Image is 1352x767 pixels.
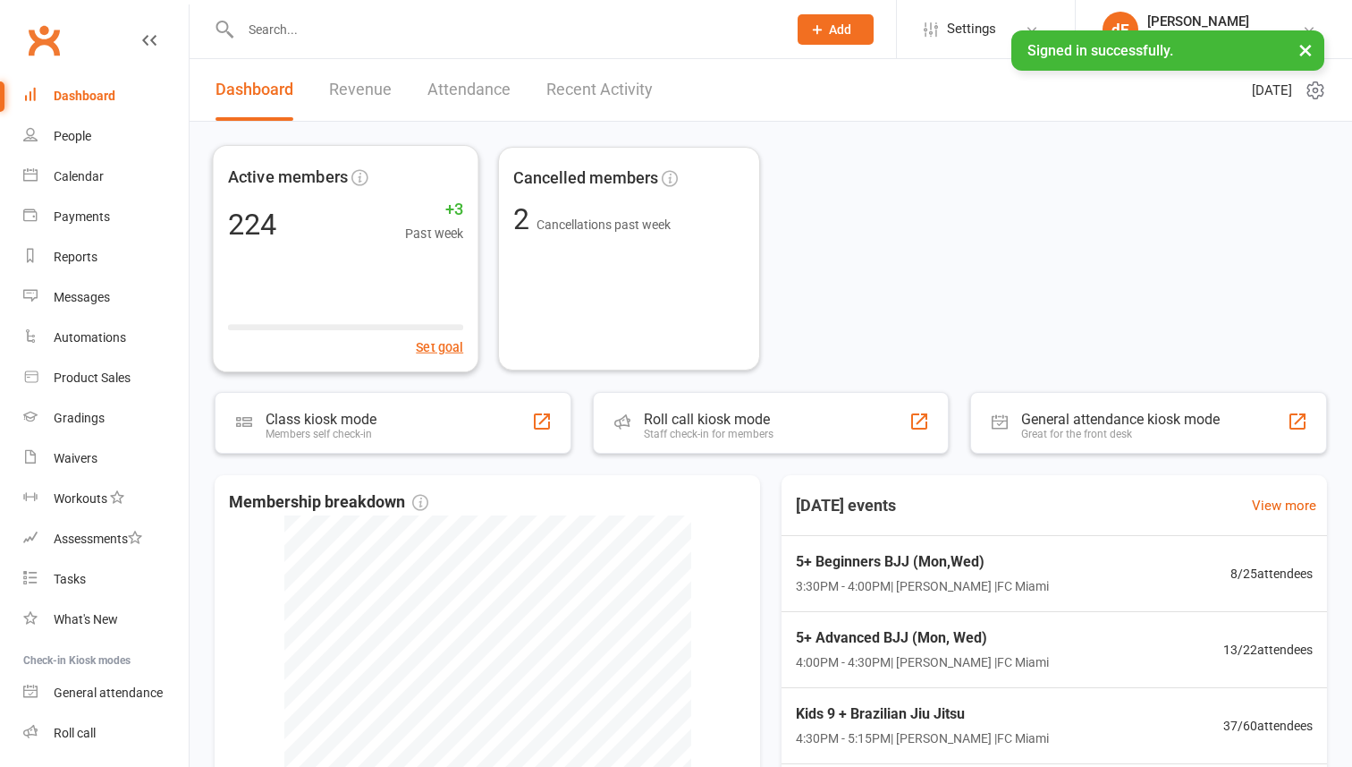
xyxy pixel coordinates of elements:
span: [DATE] [1252,80,1292,101]
div: dE [1103,12,1138,47]
button: × [1289,30,1322,69]
a: Workouts [23,479,189,519]
a: Waivers [23,439,189,479]
a: Calendar [23,157,189,197]
div: Staff check-in for members [644,428,773,440]
a: General attendance kiosk mode [23,673,189,713]
a: Dashboard [215,59,293,121]
a: View more [1252,495,1316,516]
span: Membership breakdown [229,490,428,516]
div: Great for the front desk [1021,428,1220,440]
div: Roll call [54,726,96,740]
button: Add [798,14,874,45]
div: General attendance [54,686,163,700]
a: Payments [23,197,189,237]
div: Roll call kiosk mode [644,411,773,428]
a: Clubworx [21,18,66,63]
a: Automations [23,318,189,358]
div: Dashboard [54,89,115,103]
div: Reports [54,250,97,264]
div: [PERSON_NAME] [1147,13,1302,30]
a: Assessments [23,519,189,559]
div: Product Sales [54,371,131,385]
span: 4:30PM - 5:15PM | [PERSON_NAME] | FC Miami [796,729,1049,748]
div: Tasks [54,572,86,586]
span: Cancelled members [513,166,658,192]
span: Past week [405,223,463,243]
span: 5+ Advanced BJJ (Mon, Wed) [796,626,1049,650]
div: General attendance kiosk mode [1021,411,1220,428]
a: Recent Activity [546,59,653,121]
div: Gradings [54,411,105,425]
a: Gradings [23,398,189,439]
span: Active members [228,164,348,190]
div: Class kiosk mode [266,411,376,428]
a: Roll call [23,713,189,754]
div: Messages [54,290,110,304]
div: Workouts [54,491,107,506]
div: Calendar [54,169,104,183]
span: 8 / 25 attendees [1230,564,1313,584]
div: Payments [54,209,110,224]
span: 3:30PM - 4:00PM | [PERSON_NAME] | FC Miami [796,576,1049,596]
a: Messages [23,277,189,318]
span: Signed in successfully. [1027,42,1173,59]
span: 2 [513,202,537,236]
span: +3 [405,197,463,223]
a: Reports [23,237,189,277]
span: Add [829,22,851,37]
a: Tasks [23,559,189,600]
a: Product Sales [23,358,189,398]
span: 5+ Beginners BJJ (Mon,Wed) [796,550,1049,574]
div: What's New [54,612,118,626]
div: Members self check-in [266,428,376,440]
span: 4:00PM - 4:30PM | [PERSON_NAME] | FC Miami [796,652,1049,672]
div: Waivers [54,451,97,465]
a: People [23,116,189,157]
span: Kids 9 + Brazilian Jiu Jitsu [796,703,1049,726]
h3: [DATE] events [782,490,910,522]
div: Fight Club [PERSON_NAME] [1147,30,1302,46]
div: Automations [54,330,126,345]
div: People [54,129,91,143]
a: What's New [23,600,189,640]
div: Assessments [54,532,142,546]
span: Cancellations past week [537,217,671,232]
span: 37 / 60 attendees [1223,716,1313,736]
input: Search... [235,17,774,42]
button: Set goal [416,337,463,357]
a: Dashboard [23,76,189,116]
a: Revenue [329,59,392,121]
span: Settings [947,9,996,49]
span: 13 / 22 attendees [1223,640,1313,660]
a: Attendance [427,59,511,121]
div: 224 [228,209,277,239]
